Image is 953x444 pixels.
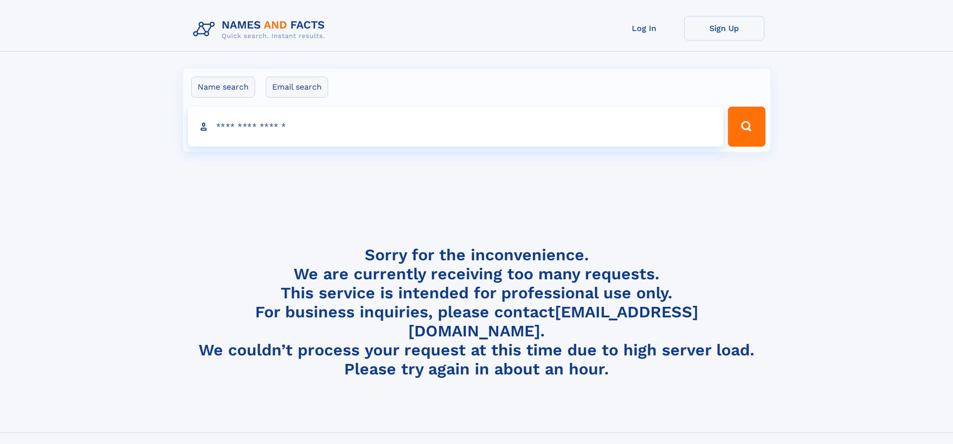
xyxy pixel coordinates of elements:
[728,107,765,147] button: Search Button
[189,245,764,379] h4: Sorry for the inconvenience. We are currently receiving too many requests. This service is intend...
[188,107,724,147] input: search input
[266,77,328,98] label: Email search
[189,16,333,43] img: Logo Names and Facts
[604,16,684,41] a: Log In
[191,77,255,98] label: Name search
[408,302,698,340] a: [EMAIL_ADDRESS][DOMAIN_NAME]
[684,16,764,41] a: Sign Up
